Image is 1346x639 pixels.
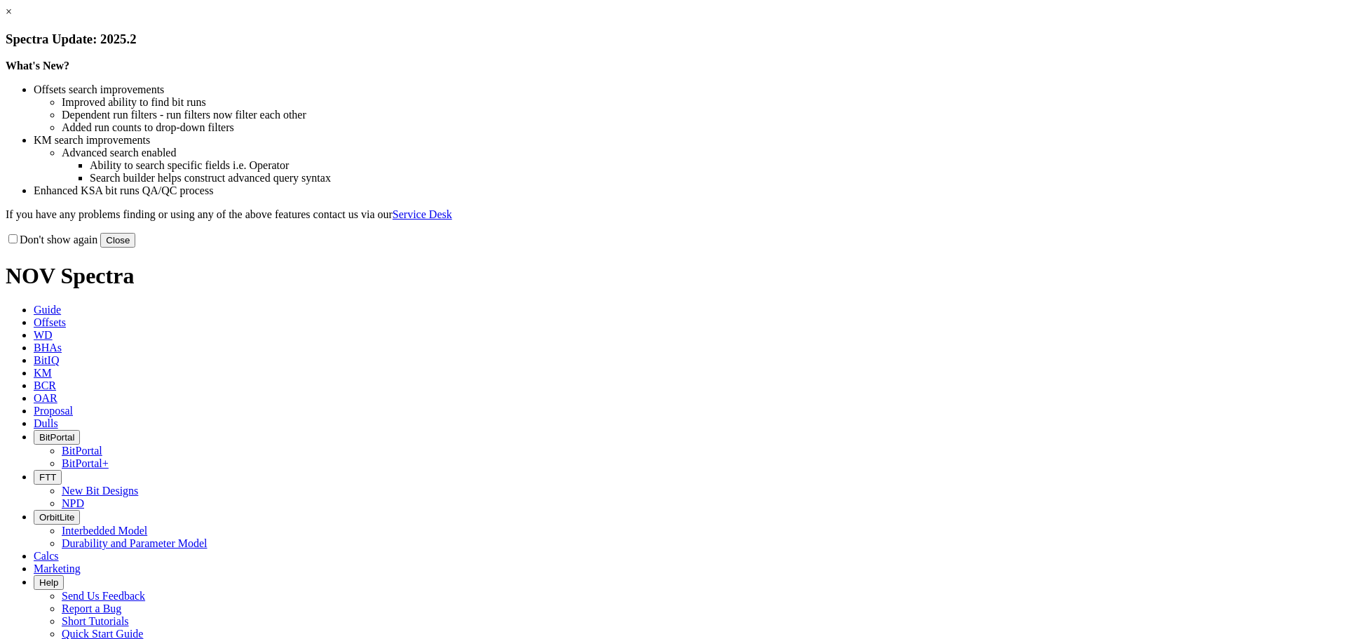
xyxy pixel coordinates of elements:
[34,342,62,354] span: BHAs
[6,6,12,18] a: ×
[62,590,145,602] a: Send Us Feedback
[34,134,1340,147] li: KM search improvements
[34,550,59,562] span: Calcs
[34,379,56,391] span: BCR
[34,304,61,316] span: Guide
[62,485,138,497] a: New Bit Designs
[39,512,74,523] span: OrbitLite
[34,329,53,341] span: WD
[6,60,69,72] strong: What's New?
[34,354,59,366] span: BitIQ
[62,121,1340,134] li: Added run counts to drop-down filters
[62,525,147,537] a: Interbedded Model
[39,472,56,483] span: FTT
[39,432,74,443] span: BitPortal
[34,367,52,379] span: KM
[62,497,84,509] a: NPD
[6,208,1340,221] p: If you have any problems finding or using any of the above features contact us via our
[6,263,1340,289] h1: NOV Spectra
[62,147,1340,159] li: Advanced search enabled
[34,417,58,429] span: Dulls
[34,563,81,574] span: Marketing
[8,234,18,243] input: Don't show again
[62,537,208,549] a: Durability and Parameter Model
[34,83,1340,96] li: Offsets search improvements
[34,405,73,417] span: Proposal
[100,233,135,248] button: Close
[34,316,66,328] span: Offsets
[62,457,109,469] a: BitPortal+
[90,159,1340,172] li: Ability to search specific fields i.e. Operator
[62,109,1340,121] li: Dependent run filters - run filters now filter each other
[39,577,58,588] span: Help
[34,184,1340,197] li: Enhanced KSA bit runs QA/QC process
[34,392,57,404] span: OAR
[62,615,129,627] a: Short Tutorials
[6,234,97,245] label: Don't show again
[393,208,452,220] a: Service Desk
[62,445,102,457] a: BitPortal
[62,96,1340,109] li: Improved ability to find bit runs
[62,603,121,614] a: Report a Bug
[6,32,1340,47] h3: Spectra Update: 2025.2
[90,172,1340,184] li: Search builder helps construct advanced query syntax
